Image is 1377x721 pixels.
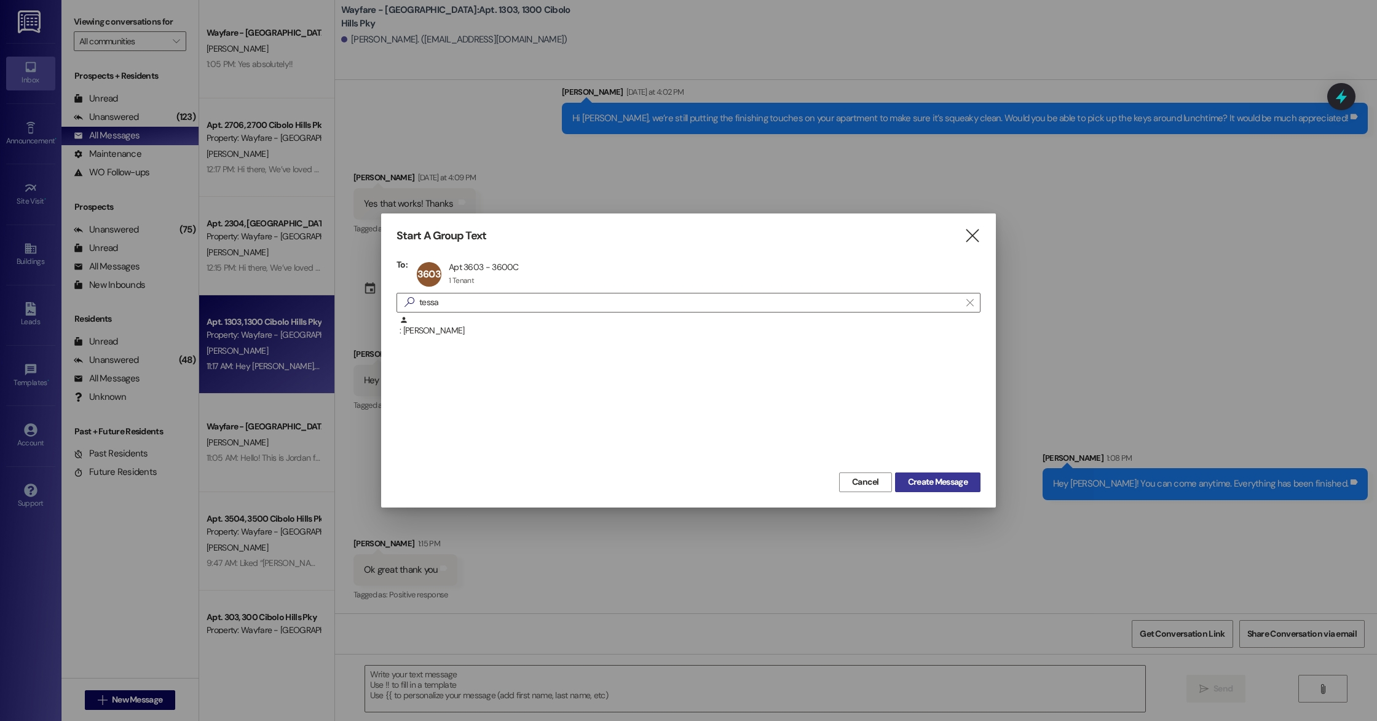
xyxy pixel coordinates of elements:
div: : [PERSON_NAME] [400,316,980,337]
button: Create Message [895,472,980,492]
span: 3603 [417,268,441,281]
span: Cancel [852,476,879,488]
button: Clear text [960,293,980,312]
div: : [PERSON_NAME] [397,316,980,346]
h3: To: [397,259,408,270]
i:  [964,229,980,242]
i:  [400,296,419,309]
div: 1 Tenant [449,276,474,285]
span: Create Message [908,476,968,488]
i:  [966,298,973,308]
h3: Start A Group Text [397,229,486,243]
input: Search for any contact or apartment [419,294,960,311]
div: Apt 3603 - 3600C [449,261,519,273]
button: Cancel [839,472,892,492]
